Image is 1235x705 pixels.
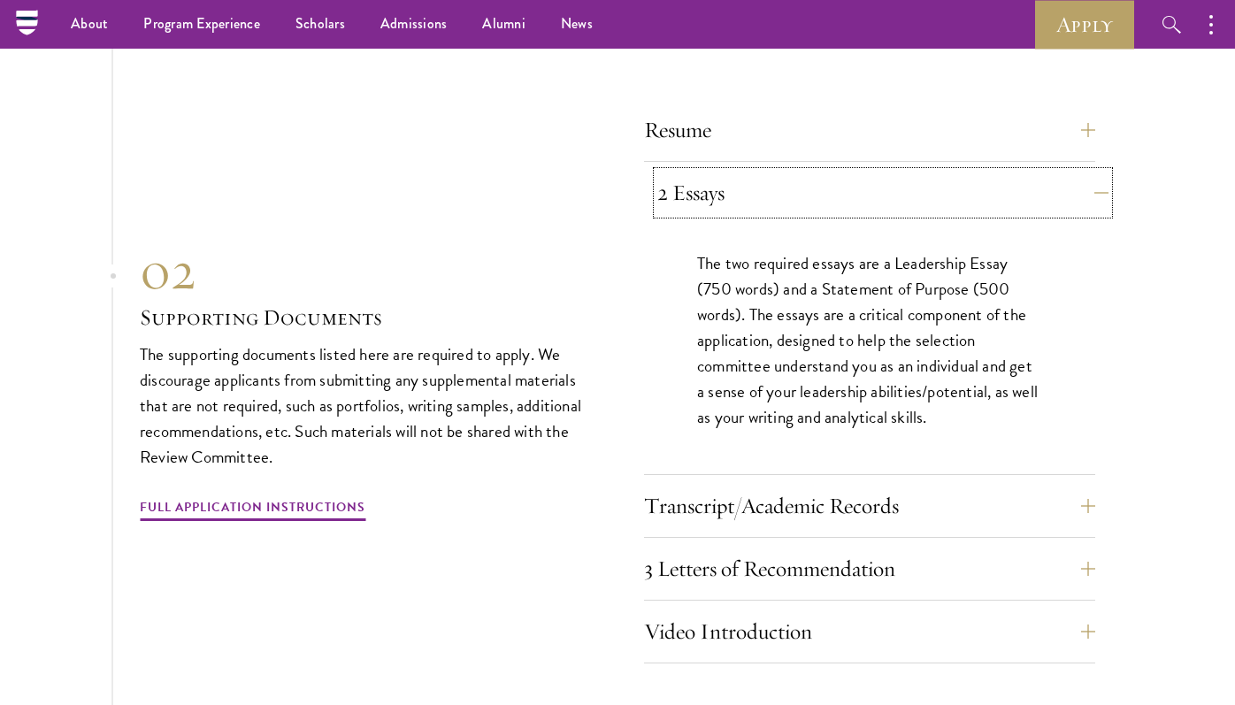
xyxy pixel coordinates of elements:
[644,109,1095,151] button: Resume
[140,341,591,470] p: The supporting documents listed here are required to apply. We discourage applicants from submitt...
[140,496,365,524] a: Full Application Instructions
[140,239,591,303] div: 02
[644,610,1095,653] button: Video Introduction
[140,303,591,333] h3: Supporting Documents
[644,485,1095,527] button: Transcript/Academic Records
[657,172,1108,214] button: 2 Essays
[644,548,1095,590] button: 3 Letters of Recommendation
[697,250,1042,430] p: The two required essays are a Leadership Essay (750 words) and a Statement of Purpose (500 words)...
